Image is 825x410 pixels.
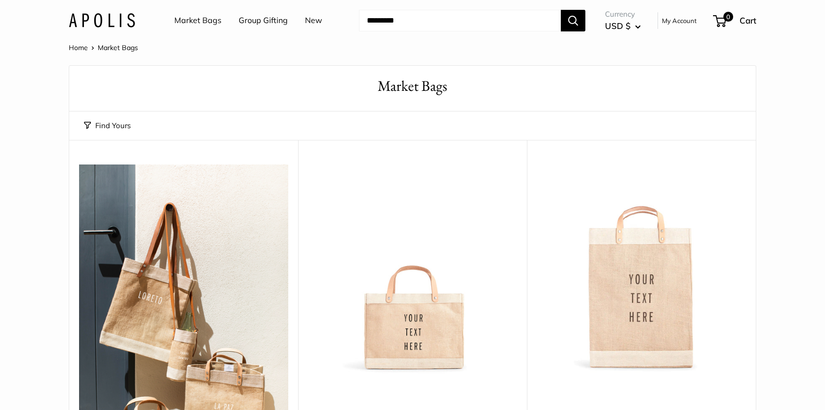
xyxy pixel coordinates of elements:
a: Petite Market Bag in Naturaldescription_Effortless style that elevates every moment [308,164,517,374]
img: Petite Market Bag in Natural [308,164,517,374]
span: Market Bags [98,43,138,52]
span: USD $ [605,21,631,31]
span: Currency [605,7,641,21]
a: Group Gifting [239,13,288,28]
span: 0 [723,12,733,22]
a: New [305,13,322,28]
button: USD $ [605,18,641,34]
img: Apolis [69,13,135,27]
img: Market Bag in Natural [537,164,746,374]
a: Home [69,43,88,52]
input: Search... [359,10,561,31]
a: My Account [662,15,697,27]
a: 0 Cart [714,13,756,28]
span: Cart [740,15,756,26]
button: Search [561,10,585,31]
h1: Market Bags [84,76,741,97]
nav: Breadcrumb [69,41,138,54]
a: Market Bag in NaturalMarket Bag in Natural [537,164,746,374]
button: Find Yours [84,119,131,133]
a: Market Bags [174,13,221,28]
